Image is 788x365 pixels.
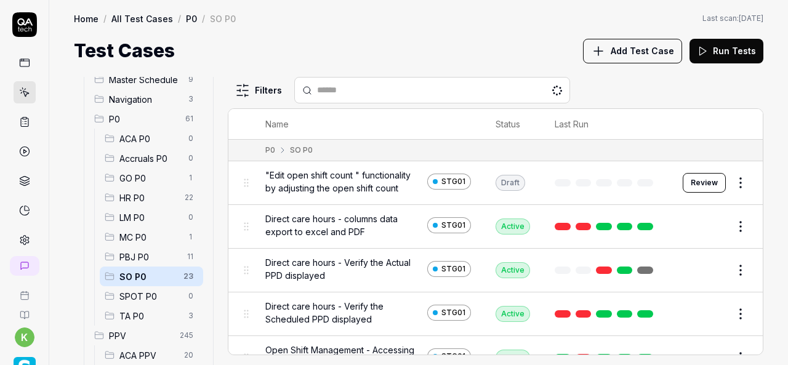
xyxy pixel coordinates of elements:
tr: Direct care hours - Verify the Actual PPD displayedSTG01Active [228,249,763,292]
span: STG01 [441,263,465,275]
span: SPOT P0 [119,290,181,303]
span: LM P0 [119,211,181,224]
span: 0 [183,151,198,166]
div: / [178,12,181,25]
div: Drag to reorderACA PPV20 [100,345,203,365]
span: Master Schedule [109,73,181,86]
div: Drag to reorderP061 [89,109,203,129]
span: 0 [183,289,198,303]
div: Active [496,306,530,322]
span: 1 [183,230,198,244]
button: Add Test Case [583,39,682,63]
span: SO P0 [119,270,176,283]
button: k [15,327,34,347]
a: P0 [186,12,197,25]
span: STG01 [441,351,465,362]
span: Direct care hours - Verify the Actual PPD displayed [265,256,422,282]
span: 9 [183,72,198,87]
a: STG01 [427,305,471,321]
span: Last scan: [702,13,763,24]
span: HR P0 [119,191,177,204]
span: Direct care hours - Verify the Scheduled PPD displayed [265,300,422,326]
span: MC P0 [119,231,181,244]
span: Direct care hours - columns data export to excel and PDF [265,212,422,238]
th: Name [253,109,483,140]
span: Add Test Case [611,44,674,57]
tr: Direct care hours - Verify the Scheduled PPD displayedSTG01Active [228,292,763,336]
div: Drag to reorderPPV245 [89,326,203,345]
a: STG01 [427,217,471,233]
a: Home [74,12,98,25]
button: Run Tests [689,39,763,63]
span: ACA PPV [119,349,177,362]
span: TA P0 [119,310,181,323]
span: GO P0 [119,172,181,185]
span: "Edit open shift count " functionality by adjusting the open shift count [265,169,422,195]
a: New conversation [10,256,39,276]
div: Drag to reorderAccruals P00 [100,148,203,168]
div: Drag to reorderNavigation3 [89,89,203,109]
button: Last scan:[DATE] [702,13,763,24]
div: / [202,12,205,25]
button: Review [683,173,726,193]
tr: Direct care hours - columns data export to excel and PDFSTG01Active [228,205,763,249]
span: Accruals P0 [119,152,181,165]
a: All Test Cases [111,12,173,25]
div: Drag to reorderPBJ P011 [100,247,203,267]
div: Drag to reorderACA P00 [100,129,203,148]
a: STG01 [427,261,471,277]
time: [DATE] [739,14,763,23]
span: PPV [109,329,172,342]
span: STG01 [441,220,465,231]
span: STG01 [441,307,465,318]
div: P0 [265,145,275,156]
span: 3 [183,92,198,106]
div: Active [496,219,530,235]
div: / [103,12,107,25]
span: 22 [180,190,198,205]
div: Drag to reorderMaster Schedule9 [89,70,203,89]
span: STG01 [441,176,465,187]
div: SO P0 [210,12,236,25]
span: 245 [175,328,198,343]
div: Active [496,262,530,278]
h1: Test Cases [74,37,175,65]
span: 23 [179,269,198,284]
span: 20 [179,348,198,363]
span: 0 [183,210,198,225]
div: Drag to reorderSPOT P00 [100,286,203,306]
a: Book a call with us [5,281,44,300]
span: 61 [180,111,198,126]
div: Drag to reorderSO P023 [100,267,203,286]
tr: "Edit open shift count " functionality by adjusting the open shift countSTG01DraftReview [228,161,763,205]
span: 0 [183,131,198,146]
div: Drag to reorderHR P022 [100,188,203,207]
a: STG01 [427,174,471,190]
th: Status [483,109,542,140]
th: Last Run [542,109,670,140]
div: SO P0 [290,145,313,156]
button: Filters [228,78,289,103]
span: ACA P0 [119,132,181,145]
span: 3 [183,308,198,323]
span: 1 [183,170,198,185]
div: Drag to reorderMC P01 [100,227,203,247]
span: PBJ P0 [119,251,180,263]
a: STG01 [427,348,471,364]
span: Navigation [109,93,181,106]
span: 11 [182,249,198,264]
span: P0 [109,113,178,126]
div: Draft [496,175,525,191]
div: Drag to reorderLM P00 [100,207,203,227]
div: Drag to reorderTA P03 [100,306,203,326]
div: Drag to reorderGO P01 [100,168,203,188]
a: Documentation [5,300,44,320]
